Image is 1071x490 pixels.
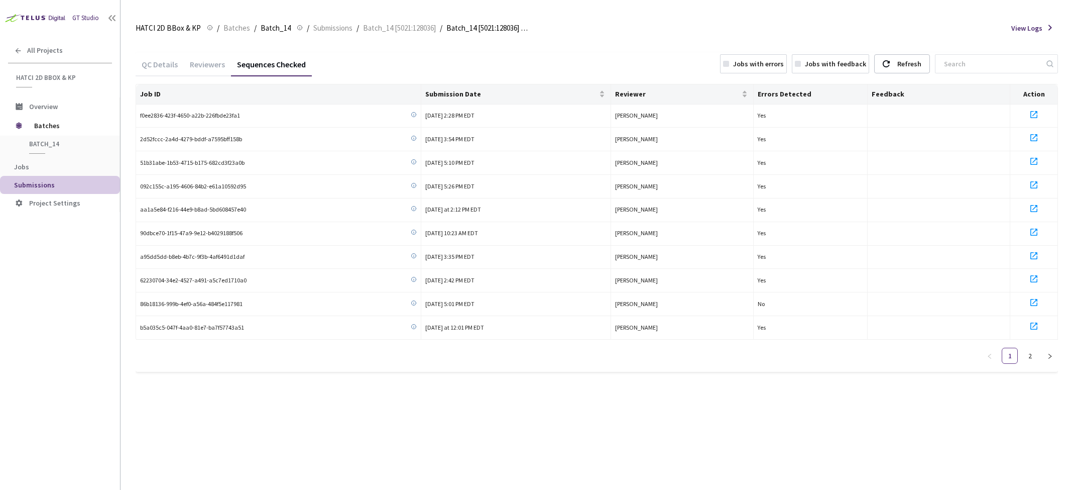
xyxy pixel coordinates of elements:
th: Feedback [868,84,1010,105]
div: Refresh [897,55,921,73]
span: 2d52fccc-2a4d-4279-bddf-a7595bff158b [140,135,242,144]
span: HATCI 2D BBox & KP [136,22,201,34]
span: Batch_14 [5021:128036] QC - [DATE] [446,22,528,34]
button: right [1042,348,1058,364]
span: [PERSON_NAME] [615,206,658,213]
span: Yes [758,206,766,213]
li: / [440,22,442,34]
a: Submissions [311,22,354,33]
li: Previous Page [982,348,998,364]
div: Jobs with feedback [805,59,866,69]
li: / [217,22,219,34]
span: Batches [223,22,250,34]
span: Jobs [14,162,29,171]
span: [PERSON_NAME] [615,276,658,284]
li: / [356,22,359,34]
span: Yes [758,159,766,166]
span: View Logs [1011,23,1042,33]
div: Reviewers [184,59,231,76]
span: Yes [758,112,766,119]
span: Submission Date [425,90,598,98]
span: [DATE] 2:42 PM EDT [425,276,474,284]
span: Batches [34,116,103,136]
th: Job ID [136,84,421,105]
span: right [1047,353,1053,359]
span: aa1a5e84-f216-44e9-b8ad-5bd608457e40 [140,205,246,215]
li: Next Page [1042,348,1058,364]
span: b5a035c5-047f-4aa0-81e7-ba7f57743a51 [140,323,244,333]
th: Action [1010,84,1058,105]
span: f0ee2836-423f-4650-a22b-226fbde23fa1 [140,111,240,121]
th: Submission Date [421,84,612,105]
div: QC Details [136,59,184,76]
span: HATCI 2D BBox & KP [16,73,106,82]
span: Submissions [14,180,55,189]
span: Yes [758,253,766,260]
span: [DATE] 3:35 PM EDT [425,253,474,260]
span: [PERSON_NAME] [615,135,658,143]
span: Yes [758,324,766,331]
span: [DATE] 5:26 PM EDT [425,182,474,190]
span: [DATE] 10:23 AM EDT [425,229,478,237]
span: Yes [758,229,766,237]
th: Reviewer [611,84,754,105]
span: a95dd5dd-b8eb-4b7c-9f3b-4af6491d1daf [140,252,245,262]
li: / [254,22,257,34]
span: Yes [758,182,766,190]
a: Batch_14 [5021:128036] [361,22,438,33]
span: 092c155c-a195-4606-84b2-e61a10592d95 [140,182,246,191]
span: [PERSON_NAME] [615,229,658,237]
span: [PERSON_NAME] [615,182,658,190]
a: 1 [1002,348,1017,363]
span: [DATE] 5:01 PM EDT [425,300,474,308]
span: Batch_14 [261,22,291,34]
li: 2 [1022,348,1038,364]
div: GT Studio [72,14,99,23]
span: 62230704-34e2-4527-a491-a5c7ed1710a0 [140,276,247,285]
span: Reviewer [615,90,740,98]
a: 2 [1022,348,1037,363]
div: Sequences Checked [231,59,312,76]
span: [PERSON_NAME] [615,253,658,260]
span: Batch_14 [5021:128036] [363,22,436,34]
span: [DATE] 5:10 PM EDT [425,159,474,166]
span: Overview [29,102,58,111]
span: 51b31abe-1b53-4715-b175-682cd3f23a0b [140,158,245,168]
button: left [982,348,998,364]
span: [DATE] 3:54 PM EDT [425,135,474,143]
span: Submissions [313,22,352,34]
span: [PERSON_NAME] [615,324,658,331]
span: Yes [758,276,766,284]
div: Jobs with errors [733,59,784,69]
span: [PERSON_NAME] [615,112,658,119]
span: 90dbce70-1f15-47a9-9e12-b4029188f506 [140,229,243,238]
li: / [307,22,309,34]
span: left [987,353,993,359]
span: [DATE] at 12:01 PM EDT [425,324,484,331]
li: 1 [1002,348,1018,364]
span: No [758,300,765,308]
span: Project Settings [29,199,80,208]
span: Batch_14 [29,140,103,148]
span: Yes [758,135,766,143]
span: [DATE] at 2:12 PM EDT [425,206,481,213]
span: [PERSON_NAME] [615,300,658,308]
input: Search [938,55,1045,73]
span: [DATE] 2:28 PM EDT [425,112,474,119]
a: Batches [221,22,252,33]
span: All Projects [27,46,63,55]
span: 86b18136-999b-4ef0-a56a-484f5e117981 [140,300,243,309]
span: [PERSON_NAME] [615,159,658,166]
th: Errors Detected [754,84,868,105]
